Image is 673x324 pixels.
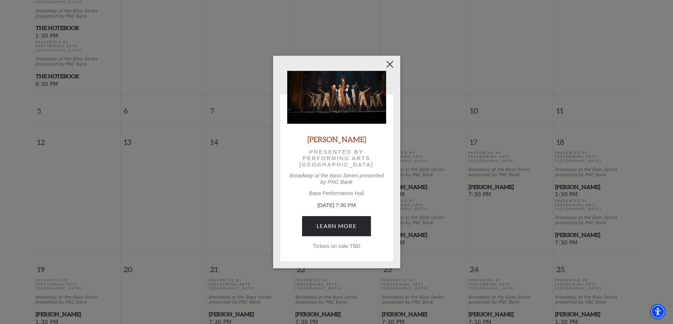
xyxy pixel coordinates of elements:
a: [PERSON_NAME] [307,134,366,144]
a: July 21, 7:30 PM Learn More Tickets on sale TBD [302,216,371,236]
p: [DATE] 7:30 PM [287,201,386,209]
button: Close [383,58,396,71]
p: Tickets on sale TBD [287,243,386,249]
p: Presented by Performing Arts [GEOGRAPHIC_DATA] [297,149,376,168]
p: Bass Performance Hall [287,190,386,196]
img: Hamilton [287,71,386,124]
p: Broadway at the Bass Series presented by PNC Bank [287,172,386,185]
div: Accessibility Menu [650,304,666,319]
